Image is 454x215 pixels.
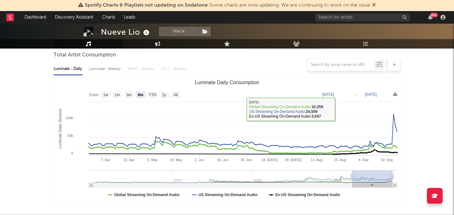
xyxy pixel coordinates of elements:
[89,93,99,97] text: Zoom
[114,193,180,197] text: Global Streaming On-Demand Audio
[217,158,229,162] text: 16. Jun
[119,11,140,24] a: Leads
[195,158,204,162] text: 2. Jun
[276,193,340,197] text: Ex-US Streaming On-Demand Audio
[199,193,258,197] text: US Streaming On-Demand Audio
[101,27,151,37] div: Nueve Lio
[241,158,252,162] text: 30. Jun
[101,158,110,162] text: 7. Apr
[315,14,410,21] input: Search for artists
[71,151,73,155] text: 0
[162,93,166,97] text: 1y
[98,11,119,24] a: Charts
[173,93,178,97] text: All
[149,93,156,97] text: YTD
[430,13,438,17] div: 99 +
[195,80,259,85] text: Luminate Daily Consumption
[103,93,108,97] text: 1w
[358,158,369,162] text: 8. Sep
[159,27,198,36] button: Track
[261,158,278,162] text: 14. [DATE]
[322,92,334,97] text: [DATE]
[311,158,322,162] text: 11. Aug
[54,77,400,203] svg: Luminate Daily Consumption
[126,93,132,97] text: 3m
[372,3,376,8] span: Dismiss
[66,116,73,120] text: 100k
[115,93,120,97] text: 1m
[334,158,346,162] text: 25. Aug
[308,62,374,67] input: Search by song name or URL
[428,15,433,20] button: 99+
[20,11,50,24] a: Dashboard
[50,11,98,24] a: Discovery Assistant
[85,3,208,8] span: Spotify Charts & Playlists not updating on Sodatone
[85,3,370,8] span: : Some charts are now updating. We are continuing to work on the issue
[58,108,62,148] text: Luminate Daily Streams
[138,93,143,97] text: 6m
[170,158,183,162] text: 19. May
[354,92,358,97] text: →
[285,158,301,162] text: 28. [DATE]
[54,51,116,59] span: Total Artist Consumption
[67,134,73,137] text: 50k
[365,92,377,97] text: [DATE]
[124,158,135,162] text: 21. Apr
[147,158,158,162] text: 5. May
[381,158,393,162] text: 22. Sep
